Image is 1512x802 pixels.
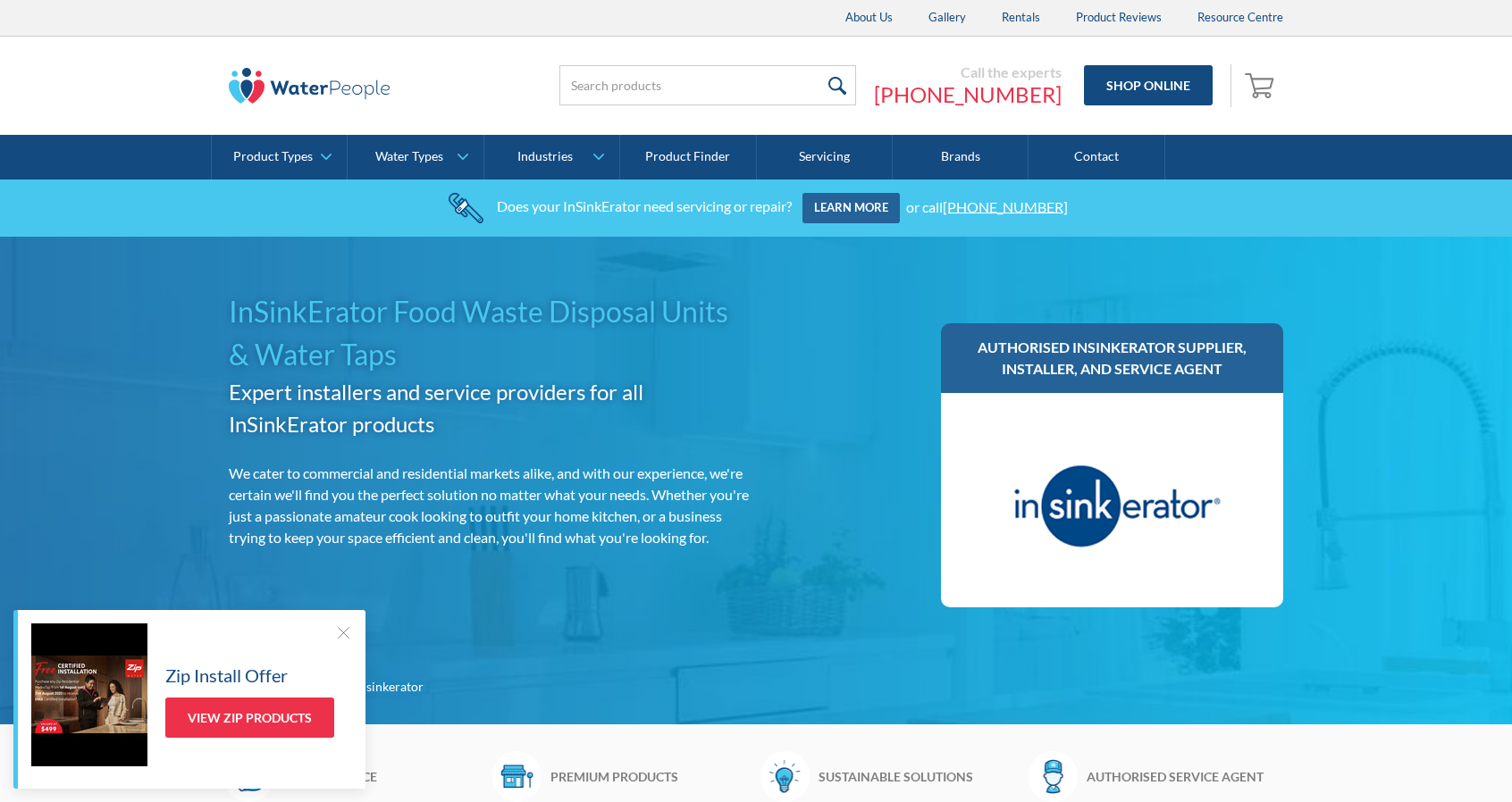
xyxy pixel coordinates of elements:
h2: Expert installers and service providers for all InSinkErator products [229,376,749,440]
a: Open empty cart [1240,64,1283,107]
img: Insinkerator [979,411,1247,589]
p: We cater to commercial and residential markets alike, and with our experience, we're certain we'l... [229,463,749,548]
img: Man [1029,751,1078,801]
div: Does your InSinkErator need servicing or repair? [497,197,792,214]
img: Lightbulb [760,751,810,801]
a: [PHONE_NUMBER] [943,197,1068,214]
div: or call [906,197,1068,214]
h6: Sustainable solutions [819,767,1020,786]
a: View Zip Products [165,698,334,738]
h6: Authorised service agent [1087,767,1288,786]
img: Zip Install Offer [31,623,147,766]
a: Product Types [212,135,347,180]
div: Industries [517,149,573,164]
a: Learn more [802,193,900,223]
input: Search products [559,65,856,105]
a: Industries [484,135,619,180]
img: The Water People [229,68,390,104]
h1: InSinkErator Food Waste Disposal Units & Water Taps [229,290,749,376]
h5: Zip Install Offer [165,662,288,689]
img: Store [492,751,542,801]
h3: Authorised InSinkErator supplier, installer, and service agent [959,337,1265,380]
h6: Premium products [550,767,752,786]
a: Shop Online [1084,65,1213,105]
p: ‍ [229,631,749,653]
a: Servicing [757,135,893,180]
h6: Expert advice [282,767,483,786]
div: Water Types [375,149,443,164]
div: Call the experts [874,63,1062,81]
img: shopping cart [1245,71,1279,99]
div: Insinkerator [356,677,424,696]
p: ‍ [229,597,749,618]
a: Brands [893,135,1029,180]
a: Product Finder [620,135,756,180]
a: Contact [1029,135,1164,180]
a: Water Types [348,135,483,180]
div: Product Types [233,149,313,164]
a: [PHONE_NUMBER] [874,81,1062,108]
